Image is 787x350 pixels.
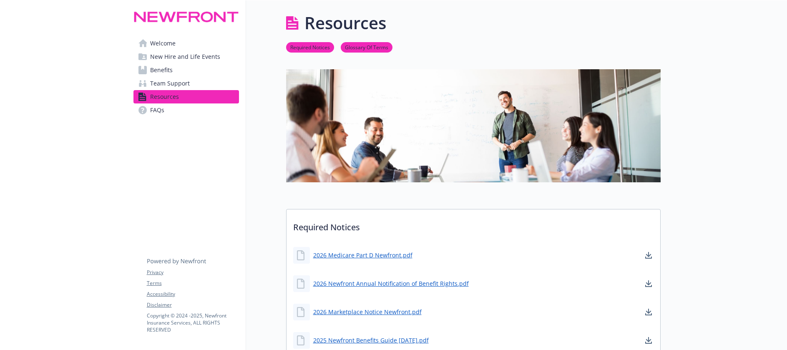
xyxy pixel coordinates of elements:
a: Resources [133,90,239,103]
span: New Hire and Life Events [150,50,220,63]
a: New Hire and Life Events [133,50,239,63]
a: download document [644,250,654,260]
a: Required Notices [286,43,334,51]
a: Benefits [133,63,239,77]
a: FAQs [133,103,239,117]
p: Copyright © 2024 - 2025 , Newfront Insurance Services, ALL RIGHTS RESERVED [147,312,239,333]
img: resources page banner [286,69,661,182]
a: Privacy [147,269,239,276]
a: 2026 Marketplace Notice Newfront.pdf [313,307,422,316]
a: Accessibility [147,290,239,298]
a: 2026 Newfront Annual Notification of Benefit Rights.pdf [313,279,469,288]
a: 2026 Medicare Part D Newfront.pdf [313,251,412,259]
span: Team Support [150,77,190,90]
a: Glossary Of Terms [341,43,392,51]
a: Disclaimer [147,301,239,309]
span: Benefits [150,63,173,77]
h1: Resources [304,10,386,35]
span: Welcome [150,37,176,50]
span: Resources [150,90,179,103]
a: download document [644,279,654,289]
a: Welcome [133,37,239,50]
p: Required Notices [287,209,660,240]
span: FAQs [150,103,164,117]
a: download document [644,307,654,317]
a: Terms [147,279,239,287]
a: download document [644,335,654,345]
a: 2025 Newfront Benefits Guide [DATE].pdf [313,336,429,345]
a: Team Support [133,77,239,90]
